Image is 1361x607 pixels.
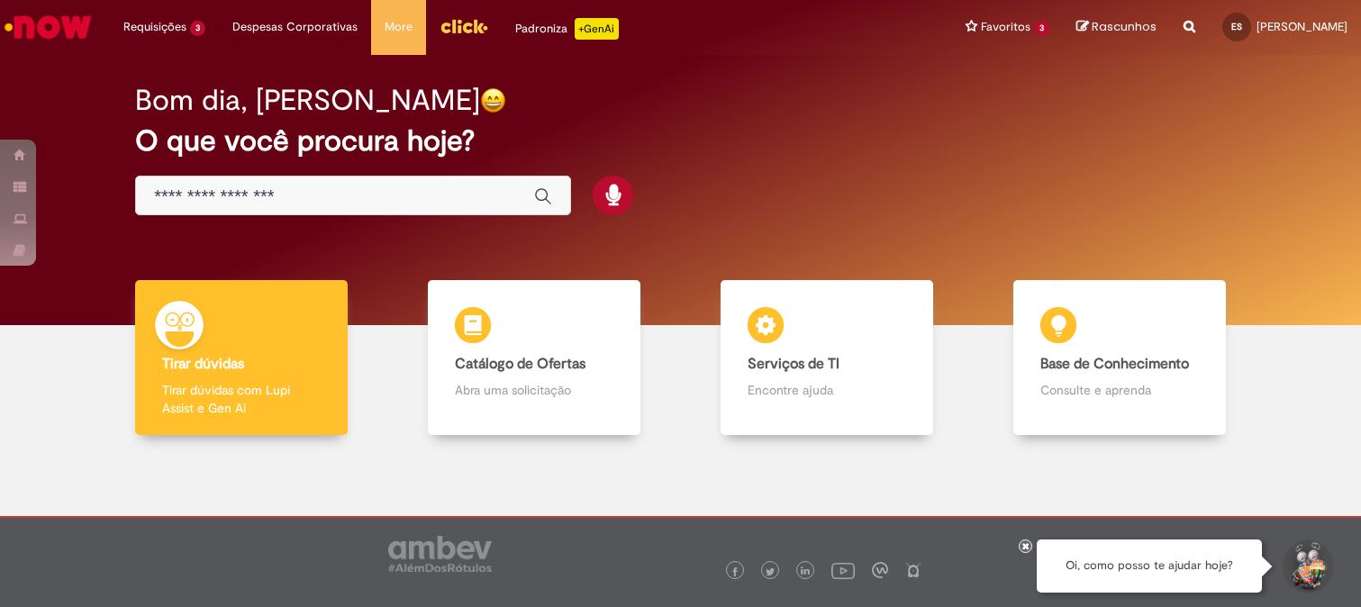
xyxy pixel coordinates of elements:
[748,381,906,399] p: Encontre ajuda
[95,280,387,436] a: Tirar dúvidas Tirar dúvidas com Lupi Assist e Gen Ai
[515,18,619,40] div: Padroniza
[905,562,921,578] img: logo_footer_naosei.png
[162,355,244,373] b: Tirar dúvidas
[455,355,585,373] b: Catálogo de Ofertas
[1040,381,1199,399] p: Consulte e aprenda
[1231,21,1242,32] span: ES
[681,280,974,436] a: Serviços de TI Encontre ajuda
[1280,539,1334,593] button: Iniciar Conversa de Suporte
[162,381,321,417] p: Tirar dúvidas com Lupi Assist e Gen Ai
[1076,19,1157,36] a: Rascunhos
[766,567,775,576] img: logo_footer_twitter.png
[730,567,739,576] img: logo_footer_facebook.png
[190,21,205,36] span: 3
[981,18,1030,36] span: Favoritos
[748,355,839,373] b: Serviços de TI
[440,13,488,40] img: click_logo_yellow_360x200.png
[135,85,480,116] h2: Bom dia, [PERSON_NAME]
[387,280,680,436] a: Catálogo de Ofertas Abra uma solicitação
[1092,18,1157,35] span: Rascunhos
[388,536,492,572] img: logo_footer_ambev_rotulo_gray.png
[232,18,358,36] span: Despesas Corporativas
[872,562,888,578] img: logo_footer_workplace.png
[2,9,95,45] img: ServiceNow
[123,18,186,36] span: Requisições
[1034,21,1049,36] span: 3
[831,558,855,582] img: logo_footer_youtube.png
[480,87,506,113] img: happy-face.png
[575,18,619,40] p: +GenAi
[385,18,413,36] span: More
[1037,539,1262,593] div: Oi, como posso te ajudar hoje?
[801,566,810,577] img: logo_footer_linkedin.png
[135,125,1226,157] h2: O que você procura hoje?
[1040,355,1189,373] b: Base de Conhecimento
[974,280,1266,436] a: Base de Conhecimento Consulte e aprenda
[1257,19,1347,34] span: [PERSON_NAME]
[455,381,613,399] p: Abra uma solicitação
